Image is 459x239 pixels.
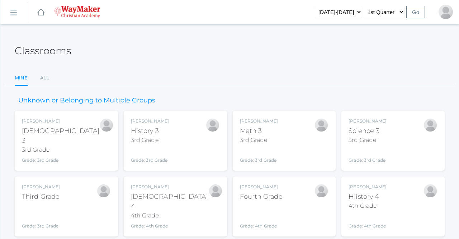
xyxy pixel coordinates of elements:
div: Grade: 3rd Grade [22,204,60,229]
div: [PERSON_NAME] [131,184,208,190]
div: Josh Bennett [314,184,328,198]
div: 4th Grade [131,211,208,220]
div: 3rd Grade [240,136,278,144]
div: Grade: 4th Grade [240,204,283,229]
div: Josh Bennett [205,118,220,132]
div: [PERSON_NAME] [131,118,169,124]
a: Mine [15,71,28,86]
div: Grade: 4th Grade [349,213,387,229]
div: Fourth Grade [240,192,283,202]
h3: Unknown or Belonging to Multiple Groups [15,97,159,104]
div: Grade: 3rd Grade [349,147,387,164]
div: 3rd Grade [22,146,99,154]
div: [PERSON_NAME] [22,118,99,124]
div: Math 3 [240,126,278,136]
a: All [40,71,49,85]
div: History 3 [131,126,169,136]
div: Grade: 4th Grade [131,223,208,229]
div: Hiistory 4 [349,192,387,202]
div: [PERSON_NAME] [240,118,278,124]
div: Josh Bennett [96,184,111,198]
img: waymaker-logo-stack-white-1602f2b1af18da31a5905e9982d058868370996dac5278e84edea6dabf9a3315.png [54,6,100,18]
input: Go [406,6,425,18]
div: Josh Bennett [314,118,328,132]
h2: Classrooms [15,45,71,56]
div: 3rd Grade [131,136,169,144]
div: [PERSON_NAME] [349,184,387,190]
div: [PERSON_NAME] [349,118,387,124]
div: Josh Bennett [99,118,114,132]
div: Josh Bennett [208,184,223,198]
div: Grade: 3rd Grade [131,147,169,164]
div: Grade: 3rd Grade [22,157,99,164]
div: Josh Bennett [423,118,437,132]
div: Science 3 [349,126,387,136]
div: [DEMOGRAPHIC_DATA] 3 [22,126,99,146]
div: Third Grade [22,192,60,202]
div: [DEMOGRAPHIC_DATA] 4 [131,192,208,211]
div: Grade: 3rd Grade [240,147,278,164]
div: 3rd Grade [349,136,387,144]
div: Josh Bennett [439,5,453,19]
div: Josh Bennett [423,184,437,198]
div: 4th Grade [349,202,387,210]
div: [PERSON_NAME] [240,184,283,190]
div: [PERSON_NAME] [22,184,60,190]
